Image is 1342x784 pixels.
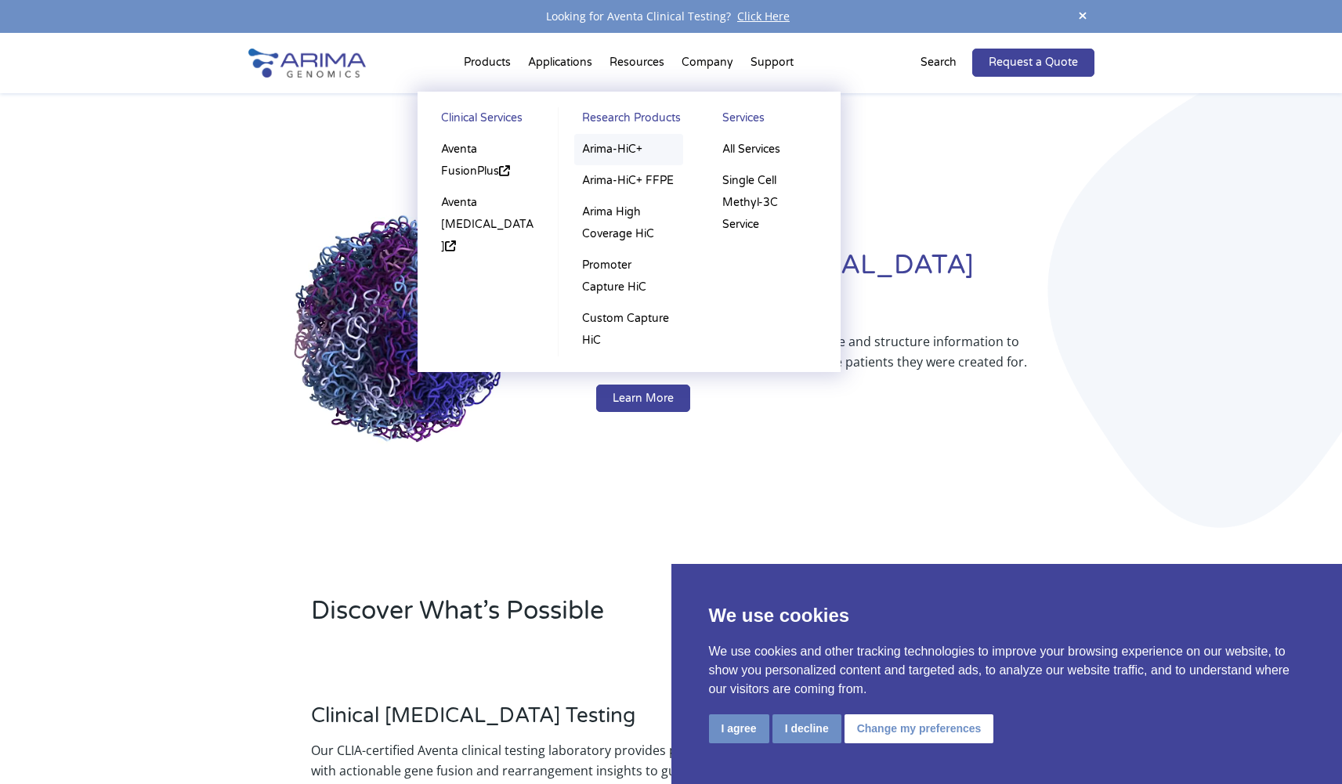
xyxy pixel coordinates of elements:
a: Arima-HiC+ [574,134,683,165]
a: Services [714,107,824,134]
a: Arima-HiC+ FFPE [574,165,683,197]
a: Aventa FusionPlus [433,134,543,187]
p: We use cookies and other tracking technologies to improve your browsing experience on our website... [709,642,1305,699]
img: Arima-Genomics-logo [248,49,366,78]
p: Search [921,52,957,73]
a: Learn More [596,385,690,413]
a: Custom Capture HiC [574,303,683,356]
h2: Discover What’s Possible [311,594,871,641]
a: Research Products [574,107,683,134]
button: I decline [772,714,841,743]
a: Request a Quote [972,49,1094,77]
h1: Redefining [MEDICAL_DATA] Diagnostics [596,247,1094,331]
a: Arima High Coverage HiC [574,197,683,250]
button: Change my preferences [845,714,994,743]
p: We use cookies [709,602,1305,630]
button: I agree [709,714,769,743]
div: Looking for Aventa Clinical Testing? [248,6,1094,27]
a: All Services [714,134,824,165]
a: Single Cell Methyl-3C Service [714,165,824,240]
a: Aventa [MEDICAL_DATA] [433,187,543,262]
h3: Clinical [MEDICAL_DATA] Testing [311,703,737,740]
a: Clinical Services [433,107,543,134]
a: Click Here [731,9,796,23]
a: Promoter Capture HiC [574,250,683,303]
